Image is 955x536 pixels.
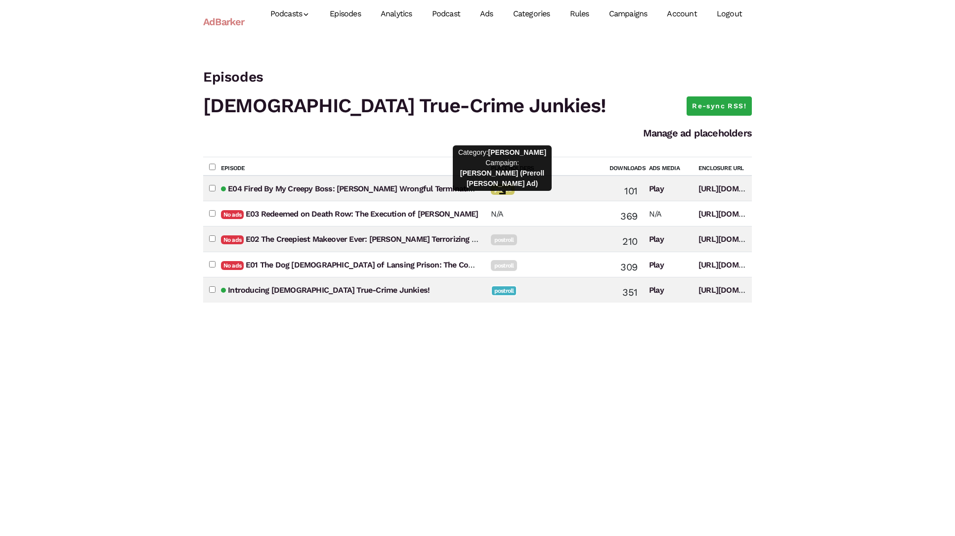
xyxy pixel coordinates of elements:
a: AdBarker [203,10,245,33]
td: N/A [643,201,693,226]
a: postroll [491,285,517,296]
th: Downloads [604,157,643,175]
h1: [DEMOGRAPHIC_DATA] True-Crime Junkies! [203,91,752,120]
b: [PERSON_NAME] [488,148,546,156]
a: [URL][DOMAIN_NAME][DOMAIN_NAME][DOMAIN_NAME] [698,285,902,295]
span: No ads [221,261,244,270]
a: [URL][DOMAIN_NAME][DOMAIN_NAME][DOMAIN_NAME] [698,234,902,244]
th: Episode [215,157,485,175]
a: [URL][DOMAIN_NAME][DOMAIN_NAME][DOMAIN_NAME] [698,209,902,219]
a: E02 The Creepiest Makeover Ever: [PERSON_NAME] Terrorizing Crimes [246,234,497,244]
a: E03 Redeemed on Death Row: The Execution of [PERSON_NAME] [246,209,478,219]
a: postroll [491,234,517,245]
span: 101 [624,185,637,197]
span: 369 [620,210,637,222]
b: [PERSON_NAME] (Preroll [PERSON_NAME] Ad) [460,169,544,187]
a: postroll [491,260,517,271]
a: E01 The Dog [DEMOGRAPHIC_DATA] of Lansing Prison: The Conviction and Redemption of [PERSON_NAME] [246,260,630,269]
a: [URL][DOMAIN_NAME][DOMAIN_NAME][DOMAIN_NAME] [698,184,902,193]
span: No ads [221,235,244,244]
th: Ads Media [643,157,693,175]
a: E04 Fired By My Creepy Boss: [PERSON_NAME] Wrongful Termination Lawsuit [228,184,508,193]
h3: Episodes [203,67,752,88]
a: Introducing [DEMOGRAPHIC_DATA] True-Crime Junkies! [228,285,430,295]
a: Play [649,285,664,295]
div: Category: Campaign: [453,145,552,191]
a: Play [649,234,664,244]
a: Manage ad placeholders [643,127,752,139]
span: No ads [221,210,244,219]
a: Play [649,260,664,269]
span: 309 [620,261,637,273]
span: 351 [622,286,637,298]
a: Play [649,184,664,193]
td: N/A [485,201,604,226]
th: Enclosure URL [693,157,752,175]
span: 210 [622,235,637,247]
a: Re-sync RSS! [687,96,752,116]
